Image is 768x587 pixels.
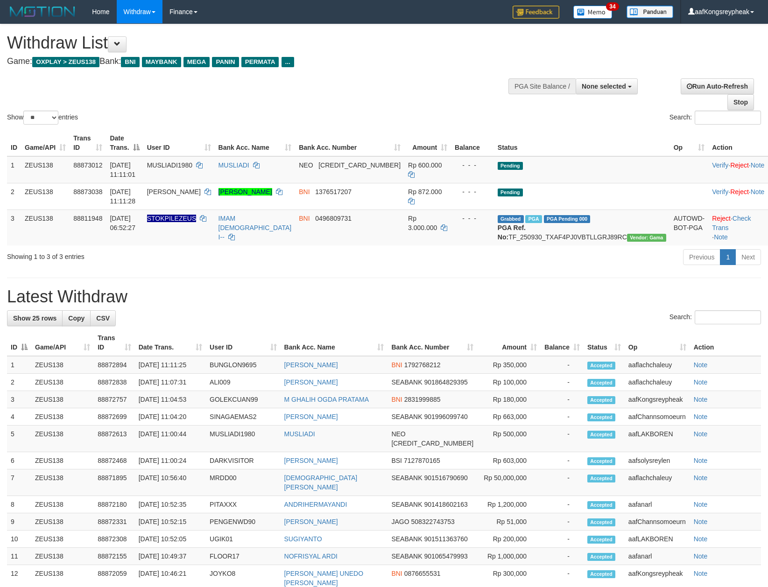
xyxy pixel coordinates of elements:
[587,501,615,509] span: Accepted
[391,570,402,577] span: BNI
[284,518,338,525] a: [PERSON_NAME]
[218,161,249,169] a: MUSLIADI
[625,374,690,391] td: aaflachchaleuy
[391,361,402,369] span: BNI
[477,329,541,356] th: Amount: activate to sort column ascending
[391,535,422,543] span: SEABANK
[94,374,135,391] td: 88872838
[625,356,690,374] td: aaflachchaleuy
[206,374,280,391] td: ALI009
[708,156,768,183] td: · ·
[424,535,467,543] span: Copy 901511363760 to clipboard
[541,408,584,426] td: -
[391,396,402,403] span: BNI
[587,536,615,544] span: Accepted
[212,57,239,67] span: PANIN
[625,408,690,426] td: aafChannsomoeurn
[408,215,437,231] span: Rp 3.000.000
[31,426,94,452] td: ZEUS138
[70,130,106,156] th: Trans ID: activate to sort column ascending
[7,531,31,548] td: 10
[21,210,70,245] td: ZEUS138
[135,408,206,426] td: [DATE] 11:04:20
[694,474,708,482] a: Note
[451,130,494,156] th: Balance
[541,452,584,469] td: -
[424,378,467,386] span: Copy 901864829395 to clipboard
[206,496,280,513] td: PITAXXX
[627,6,673,18] img: panduan.png
[284,474,358,491] a: [DEMOGRAPHIC_DATA][PERSON_NAME]
[135,329,206,356] th: Date Trans.: activate to sort column ascending
[669,111,761,125] label: Search:
[94,513,135,531] td: 88872331
[498,162,523,170] span: Pending
[284,396,369,403] a: M GHALIH OGDA PRATAMA
[712,161,728,169] a: Verify
[730,188,749,196] a: Reject
[7,5,78,19] img: MOTION_logo.png
[720,249,736,265] a: 1
[694,570,708,577] a: Note
[627,234,666,242] span: Vendor URL: https://trx31.1velocity.biz
[587,396,615,404] span: Accepted
[135,531,206,548] td: [DATE] 10:52:05
[625,426,690,452] td: aafLAKBOREN
[284,570,364,587] a: [PERSON_NAME] UNEDO [PERSON_NAME]
[13,314,56,322] span: Show 25 rows
[135,452,206,469] td: [DATE] 11:00:24
[284,378,338,386] a: [PERSON_NAME]
[455,187,490,196] div: - - -
[606,2,619,11] span: 34
[424,474,467,482] span: Copy 901516790690 to clipboard
[31,496,94,513] td: ZEUS138
[408,161,442,169] span: Rp 600.000
[7,356,31,374] td: 1
[106,130,143,156] th: Date Trans.: activate to sort column descending
[7,287,761,306] h1: Latest Withdraw
[284,535,322,543] a: SUGIYANTO
[404,570,441,577] span: Copy 0876655531 to clipboard
[284,457,338,464] a: [PERSON_NAME]
[498,224,526,241] b: PGA Ref. No:
[135,391,206,408] td: [DATE] 11:04:53
[218,215,292,241] a: IMAM [DEMOGRAPHIC_DATA] I--
[694,378,708,386] a: Note
[541,426,584,452] td: -
[424,552,467,560] span: Copy 901065479993 to clipboard
[94,469,135,496] td: 88871895
[7,426,31,452] td: 5
[541,469,584,496] td: -
[31,513,94,531] td: ZEUS138
[391,430,405,438] span: NEO
[31,548,94,565] td: ZEUS138
[477,426,541,452] td: Rp 500,000
[411,518,454,525] span: Copy 508322743753 to clipboard
[694,430,708,438] a: Note
[694,518,708,525] a: Note
[206,452,280,469] td: DARKVISITOR
[494,210,670,245] td: TF_250930_TXAF4PJ0VBTLLGRJ89RC
[147,215,197,222] span: Nama rekening ada tanda titik/strip, harap diedit
[31,329,94,356] th: Game/API: activate to sort column ascending
[7,130,21,156] th: ID
[391,378,422,386] span: SEABANK
[299,161,313,169] span: NEO
[96,314,110,322] span: CSV
[73,188,102,196] span: 88873038
[477,408,541,426] td: Rp 663,000
[147,161,192,169] span: MUSLIADI1980
[391,457,402,464] span: BSI
[206,391,280,408] td: GOLEKCUAN99
[206,548,280,565] td: FLOOR17
[708,130,768,156] th: Action
[541,548,584,565] td: -
[94,356,135,374] td: 88872894
[94,329,135,356] th: Trans ID: activate to sort column ascending
[424,501,467,508] span: Copy 901418602163 to clipboard
[625,513,690,531] td: aafChannsomoeurn
[206,329,280,356] th: User ID: activate to sort column ascending
[587,362,615,370] span: Accepted
[143,130,215,156] th: User ID: activate to sort column ascending
[694,552,708,560] a: Note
